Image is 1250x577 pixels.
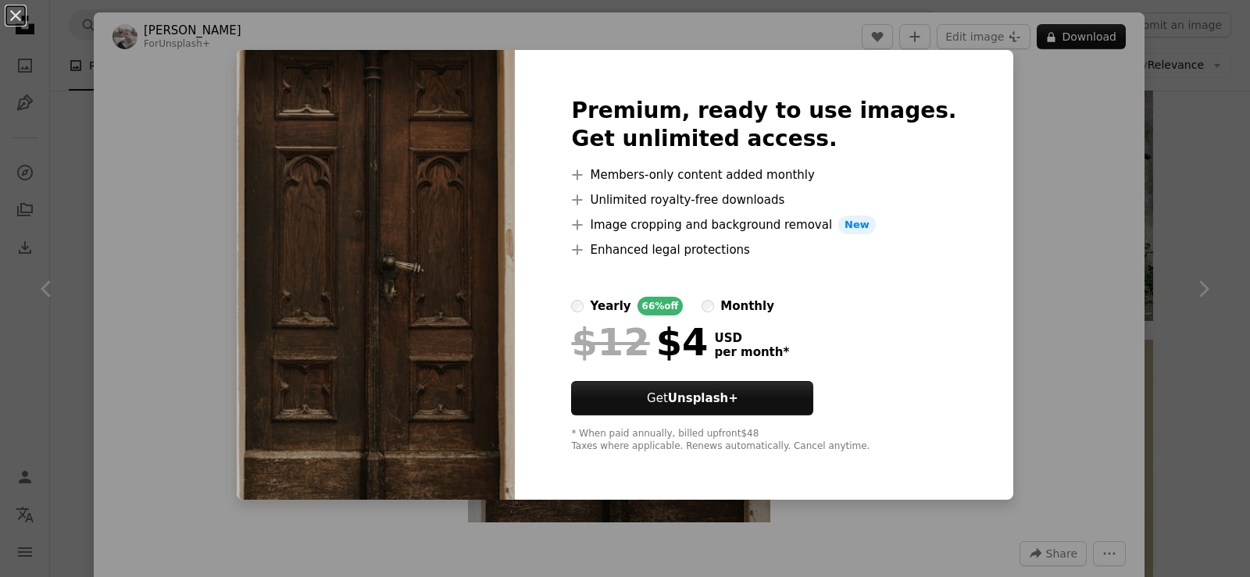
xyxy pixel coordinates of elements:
[571,322,708,362] div: $4
[571,166,956,184] li: Members-only content added monthly
[714,331,789,345] span: USD
[237,50,515,500] img: premium_photo-1680188234921-4a48be68771f
[637,297,684,315] div: 66% off
[571,300,584,312] input: yearly66%off
[668,391,738,405] strong: Unsplash+
[571,191,956,209] li: Unlimited royalty-free downloads
[571,215,956,234] li: Image cropping and background removal
[720,297,774,315] div: monthly
[571,97,956,153] h2: Premium, ready to use images. Get unlimited access.
[571,381,813,415] button: GetUnsplash+
[590,297,630,315] div: yearly
[838,215,876,234] span: New
[571,428,956,453] div: * When paid annually, billed upfront $48 Taxes where applicable. Renews automatically. Cancel any...
[571,322,649,362] span: $12
[714,345,789,359] span: per month *
[702,300,714,312] input: monthly
[571,240,956,259] li: Enhanced legal protections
